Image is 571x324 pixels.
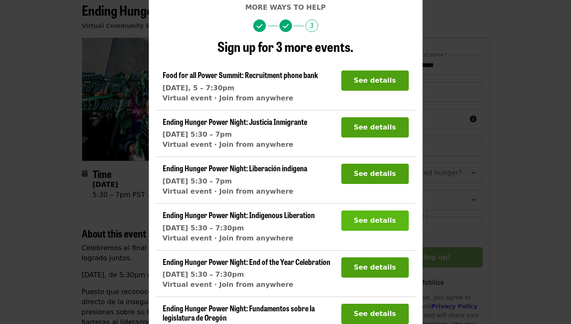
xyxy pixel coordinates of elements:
span: Ending Hunger Power Night: End of the Year Celebration [163,256,330,267]
span: Ending Hunger Power Night: Liberación indígena [163,162,307,173]
a: Ending Hunger Power Night: Justicia Inmigrante[DATE] 5:30 – 7pmVirtual event · Join from anywhere [163,117,307,150]
a: See details [341,170,409,178]
div: Virtual event · Join from anywhere [163,233,315,243]
a: Ending Hunger Power Night: End of the Year Celebration[DATE] 5:30 – 7:30pmVirtual event · Join fr... [163,257,330,290]
span: Ending Hunger Power Night: Indigenous Liberation [163,209,315,220]
button: See details [341,211,409,231]
a: See details [341,310,409,318]
span: 3 [306,19,318,32]
button: See details [341,117,409,138]
span: Food for all Power Summit: Recruitment phone bank [163,69,318,80]
div: Virtual event · Join from anywhere [163,186,307,197]
button: See details [341,70,409,91]
a: Food for all Power Summit: Recruitment phone bank[DATE], 5 – 7:30pmVirtual event · Join from anyw... [163,70,318,103]
div: Virtual event · Join from anywhere [163,280,330,290]
a: Ending Hunger Power Night: Liberación indígena[DATE] 5:30 – 7pmVirtual event · Join from anywhere [163,164,307,197]
div: [DATE] 5:30 – 7pm [163,176,307,186]
i: check icon [283,22,289,30]
a: See details [341,216,409,224]
button: See details [341,164,409,184]
button: See details [341,304,409,324]
div: Virtual event · Join from anywhere [163,93,318,103]
a: See details [341,123,409,131]
span: Ending Hunger Power Night: Justicia Inmigrante [163,116,307,127]
span: Ending Hunger Power Night: Fundamentos sobre la legislatura de Oregón [163,302,315,323]
span: More ways to help [245,3,326,11]
button: See details [341,257,409,278]
div: [DATE] 5:30 – 7:30pm [163,270,330,280]
div: [DATE] 5:30 – 7pm [163,130,307,140]
i: check icon [257,22,263,30]
a: Ending Hunger Power Night: Indigenous Liberation[DATE] 5:30 – 7:30pmVirtual event · Join from any... [163,211,315,243]
a: See details [341,263,409,271]
div: [DATE] 5:30 – 7:30pm [163,223,315,233]
div: Virtual event · Join from anywhere [163,140,307,150]
span: Sign up for 3 more events. [217,36,354,56]
a: See details [341,76,409,84]
div: [DATE], 5 – 7:30pm [163,83,318,93]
